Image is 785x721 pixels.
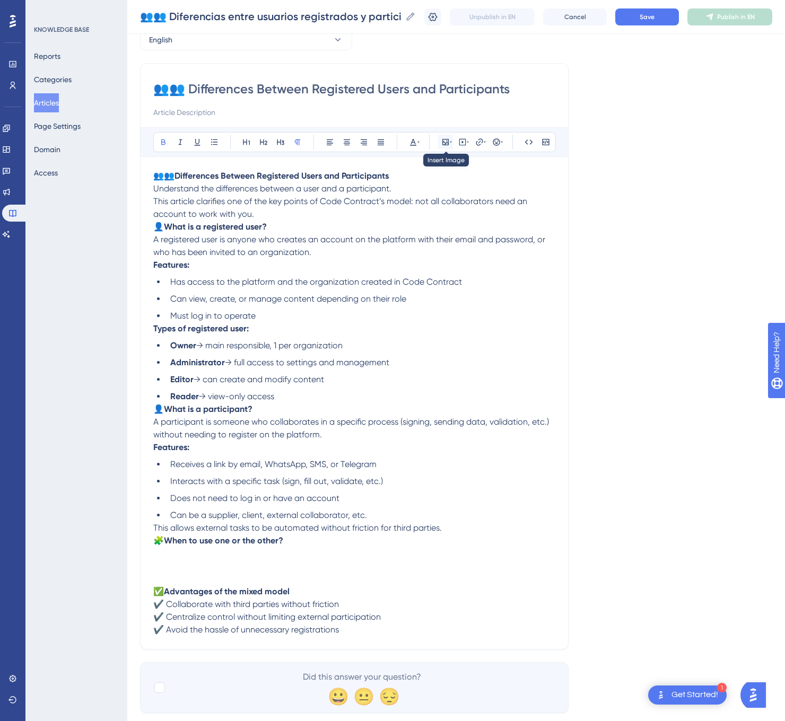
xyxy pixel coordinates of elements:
[153,81,555,98] input: Article Title
[655,689,667,701] img: launcher-image-alternative-text
[175,171,389,181] strong: Differences Between Registered Users and Participants
[170,476,383,486] span: Interacts with a specific task (sign, fill out, validate, etc.)
[153,183,391,194] span: Understand the differences between a user and a participant.
[153,196,529,219] span: This article clarifies one of the key points of Code Contract’s model: not all collaborators need...
[34,25,89,34] div: KNOWLEDGE BASE
[170,459,377,469] span: Receives a link by email, WhatsApp, SMS, or Telegram
[153,612,381,622] span: ✔️ Centralize control without limiting external participation
[164,586,290,596] strong: Advantages of the mixed model
[153,442,189,452] strong: Features:
[469,13,516,21] span: Unpublish in EN
[615,8,679,25] button: Save
[164,535,283,546] strong: When to use one or the other?
[717,13,755,21] span: Publish in EN
[153,417,551,439] span: A participant is someone who collaborates in a specific process (signing, sending data, validatio...
[164,404,252,414] strong: What is a participant?
[450,8,535,25] button: Unpublish in EN
[196,340,343,350] span: → main responsible, 1 per organization
[34,140,60,159] button: Domain
[717,683,727,692] div: 1
[194,374,324,384] span: → can create and modify content
[140,29,352,50] button: English
[153,260,189,270] strong: Features:
[671,689,718,701] div: Get Started!
[34,163,58,182] button: Access
[170,294,406,304] span: Can view, create, or manage content depending on their role
[153,323,249,333] strong: Types of registered user:
[153,523,442,533] span: This allows external tasks to be automated without friction for third parties.
[140,9,401,24] input: Article Name
[34,47,60,66] button: Reports
[164,222,267,232] strong: What is a registered user?
[153,171,175,181] span: 👥👥
[564,13,586,21] span: Cancel
[687,8,772,25] button: Publish in EN
[153,234,547,257] span: A registered user is anyone who creates an account on the platform with their email and password,...
[34,93,59,112] button: Articles
[648,685,727,705] div: Open Get Started! checklist, remaining modules: 1
[153,535,164,546] span: 🧩
[170,510,367,520] span: Can be a supplier, client, external collaborator, etc.
[153,222,164,232] span: 👤
[170,391,199,401] strong: Reader
[153,625,339,635] span: ✔️ Avoid the hassle of unnecessary registrations
[303,671,421,683] span: Did this answer your question?
[153,599,339,609] span: ✔️ Collaborate with third parties without friction
[740,679,772,711] iframe: UserGuiding AI Assistant Launcher
[170,374,194,384] strong: Editor
[34,70,72,89] button: Categories
[170,340,196,350] strong: Owner
[170,311,256,321] span: Must log in to operate
[170,493,339,503] span: Does not need to log in or have an account
[199,391,274,401] span: → view-only access
[225,357,389,367] span: → full access to settings and management
[153,106,555,119] input: Article Description
[640,13,655,21] span: Save
[153,404,164,414] span: 👤
[170,357,225,367] strong: Administrator
[149,33,172,46] span: English
[153,586,164,596] span: ✅
[543,8,607,25] button: Cancel
[25,3,66,15] span: Need Help?
[170,277,462,287] span: Has access to the platform and the organization created in Code Contract
[34,117,81,136] button: Page Settings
